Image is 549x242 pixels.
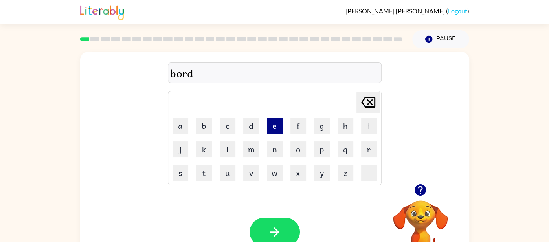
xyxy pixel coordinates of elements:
button: h [338,118,353,134]
button: m [243,141,259,157]
div: ( ) [345,7,469,15]
button: b [196,118,212,134]
button: g [314,118,330,134]
button: v [243,165,259,181]
button: t [196,165,212,181]
button: a [173,118,188,134]
button: w [267,165,283,181]
button: u [220,165,235,181]
button: r [361,141,377,157]
button: Pause [412,30,469,48]
button: i [361,118,377,134]
button: e [267,118,283,134]
button: l [220,141,235,157]
button: j [173,141,188,157]
button: c [220,118,235,134]
button: n [267,141,283,157]
button: z [338,165,353,181]
button: q [338,141,353,157]
div: bord [170,65,379,81]
img: Literably [80,3,124,20]
button: x [290,165,306,181]
button: p [314,141,330,157]
span: [PERSON_NAME] [PERSON_NAME] [345,7,446,15]
button: ' [361,165,377,181]
button: y [314,165,330,181]
button: o [290,141,306,157]
button: k [196,141,212,157]
button: d [243,118,259,134]
a: Logout [448,7,467,15]
button: f [290,118,306,134]
button: s [173,165,188,181]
